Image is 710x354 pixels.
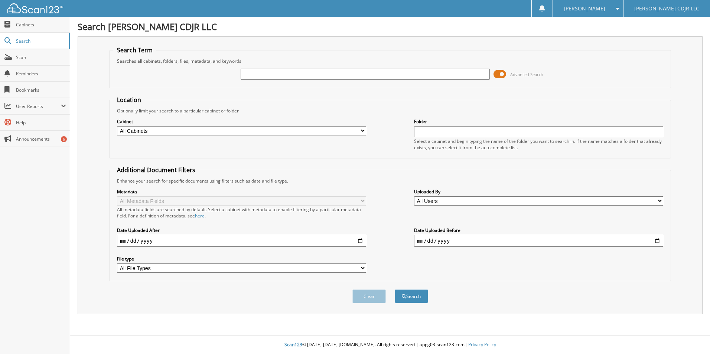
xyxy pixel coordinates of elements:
[16,87,66,93] span: Bookmarks
[414,235,663,247] input: end
[352,289,386,303] button: Clear
[16,38,65,44] span: Search
[468,341,496,348] a: Privacy Policy
[16,119,66,126] span: Help
[61,136,67,142] div: 6
[70,336,710,354] div: © [DATE]-[DATE] [DOMAIN_NAME]. All rights reserved | appg03-scan123-com |
[117,227,366,233] label: Date Uploaded After
[414,189,663,195] label: Uploaded By
[113,178,667,184] div: Enhance your search for specific documents using filters such as date and file type.
[634,6,699,11] span: [PERSON_NAME] CDJR LLC
[395,289,428,303] button: Search
[117,189,366,195] label: Metadata
[284,341,302,348] span: Scan123
[78,20,703,33] h1: Search [PERSON_NAME] CDJR LLC
[564,6,605,11] span: [PERSON_NAME]
[16,22,66,28] span: Cabinets
[117,256,366,262] label: File type
[414,138,663,151] div: Select a cabinet and begin typing the name of the folder you want to search in. If the name match...
[16,54,66,60] span: Scan
[16,136,66,142] span: Announcements
[7,3,63,13] img: scan123-logo-white.svg
[117,235,366,247] input: start
[113,46,156,54] legend: Search Term
[510,72,543,77] span: Advanced Search
[113,96,145,104] legend: Location
[195,213,205,219] a: here
[117,206,366,219] div: All metadata fields are searched by default. Select a cabinet with metadata to enable filtering b...
[117,118,366,125] label: Cabinet
[16,71,66,77] span: Reminders
[414,118,663,125] label: Folder
[113,108,667,114] div: Optionally limit your search to a particular cabinet or folder
[113,58,667,64] div: Searches all cabinets, folders, files, metadata, and keywords
[16,103,61,109] span: User Reports
[113,166,199,174] legend: Additional Document Filters
[414,227,663,233] label: Date Uploaded Before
